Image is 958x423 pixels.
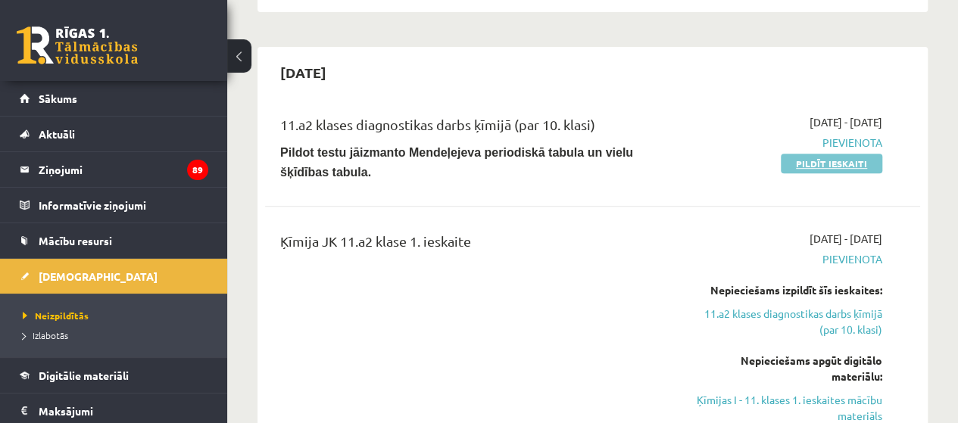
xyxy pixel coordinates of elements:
[17,26,138,64] a: Rīgas 1. Tālmācības vidusskola
[39,152,208,187] legend: Ziņojumi
[39,188,208,222] legend: Informatīvie ziņojumi
[39,269,158,283] span: [DEMOGRAPHIC_DATA]
[20,188,208,222] a: Informatīvie ziņojumi
[20,259,208,294] a: [DEMOGRAPHIC_DATA]
[20,223,208,258] a: Mācību resursi
[39,127,75,141] span: Aktuāli
[280,114,674,142] div: 11.a2 klases diagnostikas darbs ķīmijā (par 10. klasi)
[781,154,882,173] a: Pildīt ieskaiti
[23,329,68,341] span: Izlabotās
[697,135,882,151] span: Pievienota
[23,309,89,322] span: Neizpildītās
[810,114,882,130] span: [DATE] - [DATE]
[810,231,882,247] span: [DATE] - [DATE]
[280,146,633,179] b: Pildot testu jāizmanto Mendeļejeva periodiskā tabula un vielu šķīdības tabula.
[20,117,208,151] a: Aktuāli
[39,234,112,247] span: Mācību resursi
[697,353,882,384] div: Nepieciešams apgūt digitālo materiālu:
[23,309,212,322] a: Neizpildītās
[697,251,882,267] span: Pievienota
[265,54,342,90] h2: [DATE]
[280,231,674,259] div: Ķīmija JK 11.a2 klase 1. ieskaite
[39,92,77,105] span: Sākums
[187,160,208,180] i: 89
[20,152,208,187] a: Ziņojumi89
[23,328,212,342] a: Izlabotās
[20,358,208,393] a: Digitālie materiāli
[697,306,882,337] a: 11.a2 klases diagnostikas darbs ķīmijā (par 10. klasi)
[20,81,208,116] a: Sākums
[697,282,882,298] div: Nepieciešams izpildīt šīs ieskaites:
[39,369,129,382] span: Digitālie materiāli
